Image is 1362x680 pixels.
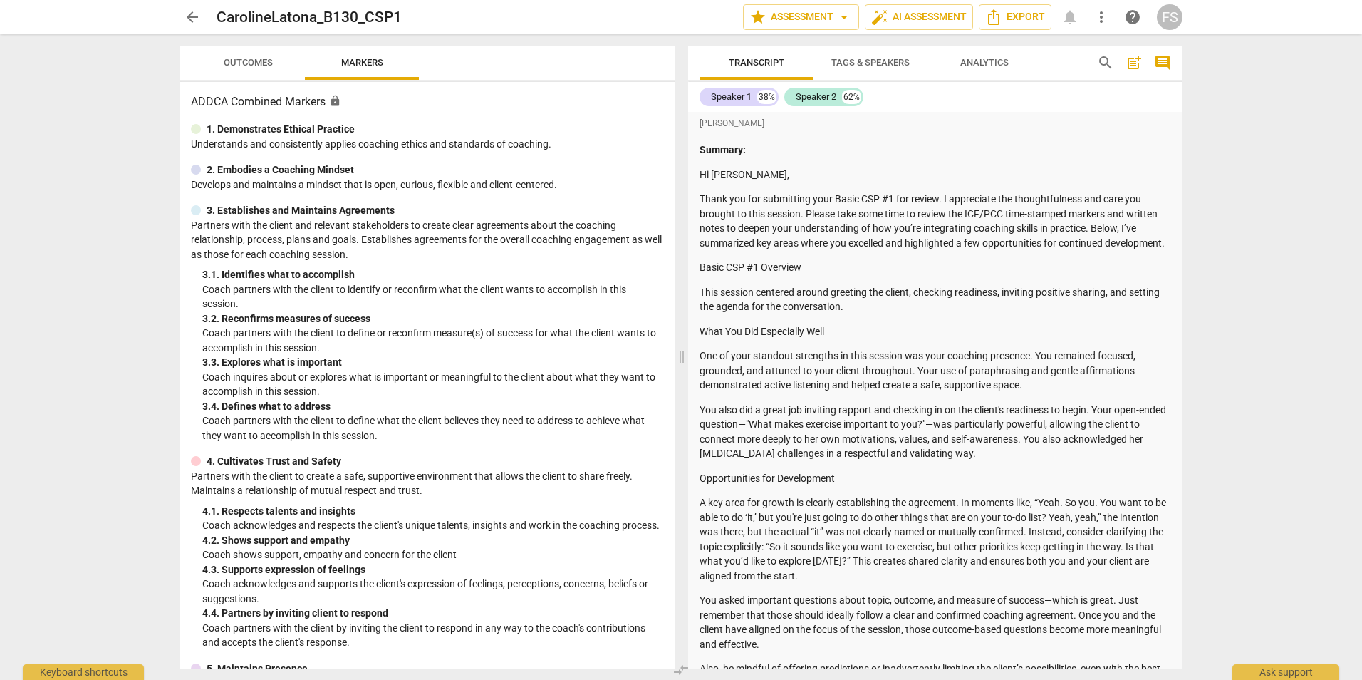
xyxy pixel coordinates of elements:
[831,57,910,68] span: Tags & Speakers
[202,282,664,311] p: Coach partners with the client to identify or reconfirm what the client wants to accomplish in th...
[207,163,354,177] p: 2. Embodies a Coaching Mindset
[191,469,664,498] p: Partners with the client to create a safe, supportive environment that allows the client to share...
[1151,51,1174,74] button: Show/Hide comments
[700,471,1171,486] p: Opportunities for Development
[191,177,664,192] p: Develops and maintains a mindset that is open, curious, flexible and client-centered.
[202,399,664,414] div: 3. 4. Defines what to address
[1154,54,1171,71] span: comment
[202,326,664,355] p: Coach partners with the client to define or reconfirm measure(s) of success for what the client w...
[202,267,664,282] div: 3. 1. Identifies what to accomplish
[979,4,1051,30] button: Export
[207,203,395,218] p: 3. Establishes and Maintains Agreements
[202,504,664,519] div: 4. 1. Respects talents and insights
[757,90,776,104] div: 38%
[1124,9,1141,26] span: help
[700,324,1171,339] p: What You Did Especially Well
[202,518,664,533] p: Coach acknowledges and respects the client's unique talents, insights and work in the coaching pr...
[191,218,664,262] p: Partners with the client and relevant stakeholders to create clear agreements about the coaching ...
[341,57,383,68] span: Markers
[202,562,664,577] div: 4. 3. Supports expression of feelings
[207,122,355,137] p: 1. Demonstrates Ethical Practice
[796,90,836,104] div: Speaker 2
[700,192,1171,250] p: Thank you for submitting your Basic CSP #1 for review. I appreciate the thoughtfulness and care y...
[202,577,664,606] p: Coach acknowledges and supports the client's expression of feelings, perceptions, concerns, belie...
[202,547,664,562] p: Coach shows support, empathy and concern for the client
[202,533,664,548] div: 4. 2. Shows support and empathy
[700,260,1171,275] p: Basic CSP #1 Overview
[749,9,766,26] span: star
[836,9,853,26] span: arrow_drop_down
[1157,4,1182,30] button: FS
[191,137,664,152] p: Understands and consistently applies coaching ethics and standards of coaching.
[1093,9,1110,26] span: more_vert
[329,95,341,107] span: Assessment is enabled for this document. The competency model is locked and follows the assessmen...
[1120,4,1145,30] a: Help
[202,355,664,370] div: 3. 3. Explores what is important
[729,57,784,68] span: Transcript
[207,454,341,469] p: 4. Cultivates Trust and Safety
[842,90,861,104] div: 62%
[711,90,752,104] div: Speaker 1
[743,4,859,30] button: Assessment
[865,4,973,30] button: AI Assessment
[700,593,1171,651] p: You asked important questions about topic, outcome, and measure of success—which is great. Just r...
[700,118,764,130] span: [PERSON_NAME]
[202,621,664,650] p: Coach partners with the client by inviting the client to respond in any way to the coach's contri...
[700,349,1171,393] p: One of your standout strengths in this session was your coaching presence. You remained focused, ...
[871,9,967,26] span: AI Assessment
[700,403,1171,461] p: You also did a great job inviting rapport and checking in on the client's readiness to begin. You...
[23,664,144,680] div: Keyboard shortcuts
[191,93,664,110] h3: ADDCA Combined Markers
[700,285,1171,314] p: This session centered around greeting the client, checking readiness, inviting positive sharing, ...
[202,413,664,443] p: Coach partners with the client to define what the client believes they need to address to achieve...
[1126,54,1143,71] span: post_add
[224,57,273,68] span: Outcomes
[871,9,888,26] span: auto_fix_high
[960,57,1009,68] span: Analytics
[700,168,1171,182] p: Hi [PERSON_NAME],
[184,9,201,26] span: arrow_back
[749,9,853,26] span: Assessment
[700,495,1171,583] p: A key area for growth is clearly establishing the agreement. In moments like, “Yeah. So you. You ...
[202,370,664,399] p: Coach inquires about or explores what is important or meaningful to the client about what they wa...
[985,9,1045,26] span: Export
[700,144,746,155] strong: Summary:
[1232,664,1339,680] div: Ask support
[1123,51,1145,74] button: Add summary
[1097,54,1114,71] span: search
[1094,51,1117,74] button: Search
[207,661,308,676] p: 5. Maintains Presence
[217,9,402,26] h2: CarolineLatona_B130_CSP1
[202,311,664,326] div: 3. 2. Reconfirms measures of success
[202,606,664,621] div: 4. 4. Partners by inviting client to respond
